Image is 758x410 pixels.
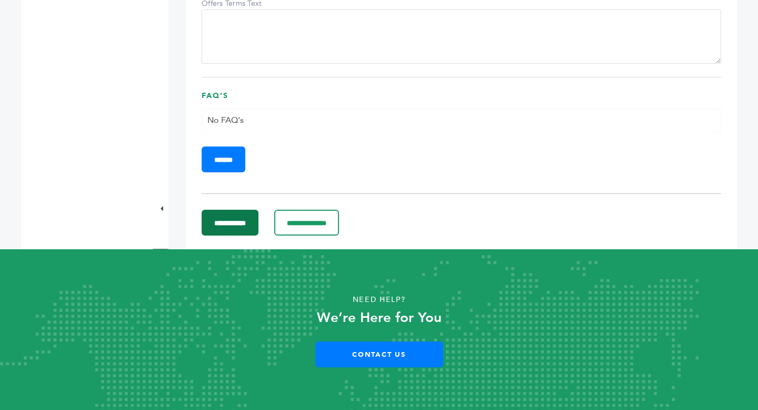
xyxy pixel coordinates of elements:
h3: FAQ's [202,91,721,109]
strong: We’re Here for You [317,308,442,327]
a: Contact Us [315,341,443,367]
p: Need Help? [38,292,720,308]
span: No FAQ's [207,114,244,126]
